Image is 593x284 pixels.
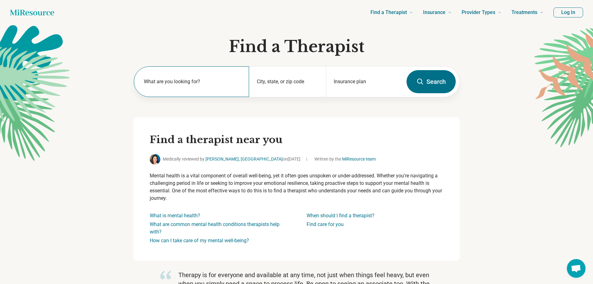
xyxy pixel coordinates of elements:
[462,8,495,17] span: Provider Types
[150,133,444,147] h2: Find a therapist near you
[10,6,54,19] a: Home page
[370,8,407,17] span: Find a Therapist
[163,156,300,162] span: Medically reviewed by
[314,156,376,162] span: Written by the
[134,37,460,56] h1: Find a Therapist
[150,238,249,243] a: How can I take care of my mental well-being?
[511,8,537,17] span: Treatments
[567,259,586,278] div: Open chat
[150,172,444,202] p: Mental health is a vital component of overall well-being, yet it often goes unspoken or under-add...
[150,213,200,219] a: What is mental health?
[283,156,300,161] span: on [DATE]
[407,70,456,93] button: Search
[342,156,376,161] a: MiResource team
[144,78,242,85] label: What are you looking for?
[150,221,280,235] a: What are common mental health conditions therapists help with?
[307,213,374,219] a: When should I find a therapist?
[423,8,445,17] span: Insurance
[205,156,283,161] a: [PERSON_NAME], [GEOGRAPHIC_DATA]
[307,221,344,227] a: Find care for you
[553,7,583,17] button: Log In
